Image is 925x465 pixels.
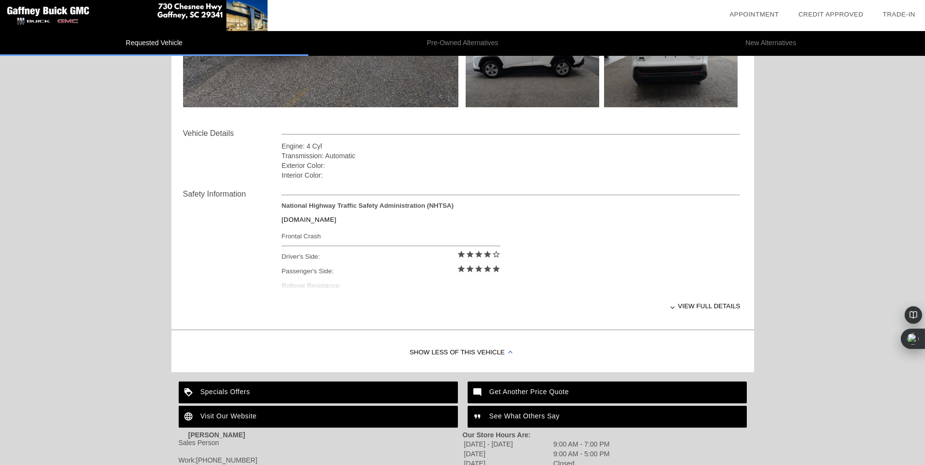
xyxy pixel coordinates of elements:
[457,250,466,259] i: star
[468,406,489,428] img: ic_format_quote_white_24dp_2x.png
[282,230,501,242] div: Frontal Crash
[466,265,474,273] i: star
[474,250,483,259] i: star
[464,440,552,448] td: [DATE] - [DATE]
[553,440,610,448] td: 9:00 AM - 7:00 PM
[492,250,501,259] i: star_border
[282,294,740,318] div: View full details
[282,216,336,223] a: [DOMAIN_NAME]
[308,31,617,56] li: Pre-Owned Alternatives
[798,11,863,18] a: Credit Approved
[553,449,610,458] td: 9:00 AM - 5:00 PM
[617,31,925,56] li: New Alternatives
[464,449,552,458] td: [DATE]
[282,170,740,180] div: Interior Color:
[474,265,483,273] i: star
[468,382,489,403] img: ic_mode_comment_white_24dp_2x.png
[483,265,492,273] i: star
[282,151,740,161] div: Transmission: Automatic
[883,11,915,18] a: Trade-In
[282,161,740,170] div: Exterior Color:
[179,406,201,428] img: ic_language_white_24dp_2x.png
[179,382,201,403] img: ic_loyalty_white_24dp_2x.png
[188,431,245,439] strong: [PERSON_NAME]
[282,202,454,209] strong: National Highway Traffic Safety Administration (NHTSA)
[183,128,282,139] div: Vehicle Details
[282,249,501,264] div: Driver's Side:
[463,431,531,439] strong: Our Store Hours Are:
[483,250,492,259] i: star
[468,406,747,428] a: See What Others Say
[183,188,282,200] div: Safety Information
[282,264,501,279] div: Passenger's Side:
[196,456,257,464] span: [PHONE_NUMBER]
[729,11,779,18] a: Appointment
[492,265,501,273] i: star
[468,382,747,403] a: Get Another Price Quote
[179,382,458,403] a: Specials Offers
[282,141,740,151] div: Engine: 4 Cyl
[171,333,754,372] div: Show Less of this Vehicle
[179,456,463,464] div: Work:
[457,265,466,273] i: star
[466,250,474,259] i: star
[179,406,458,428] a: Visit Our Website
[179,439,463,447] div: Sales Person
